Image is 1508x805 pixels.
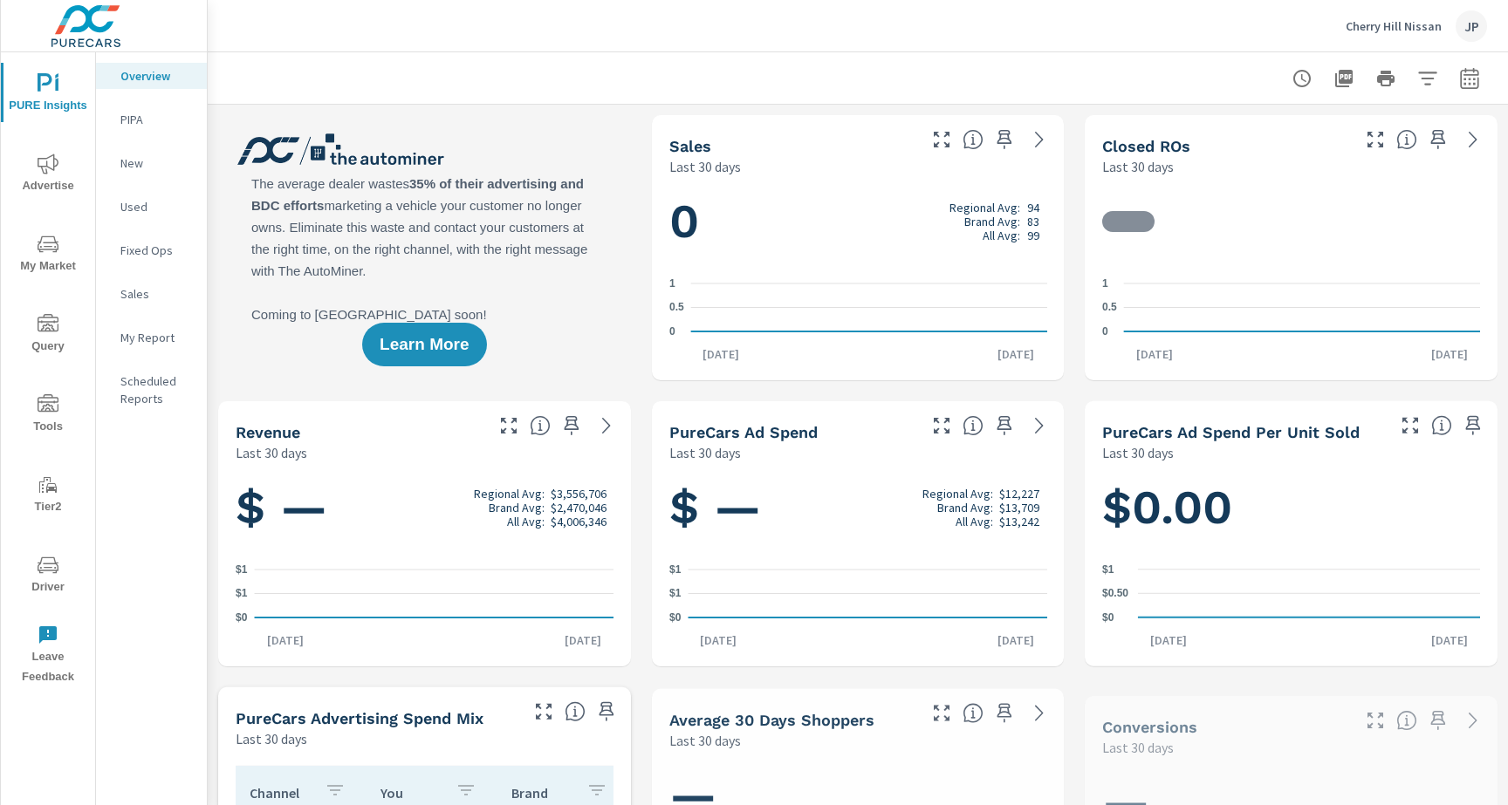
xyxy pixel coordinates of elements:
p: [DATE] [1124,345,1185,363]
button: Learn More [362,323,486,366]
p: Last 30 days [1102,737,1174,758]
button: Make Fullscreen [928,699,956,727]
h5: PureCars Advertising Spend Mix [236,709,483,727]
span: My Market [6,234,90,276]
h1: 0 [669,192,1047,251]
p: Last 30 days [1102,156,1174,177]
p: [DATE] [255,631,316,649]
button: Select Date Range [1452,61,1487,96]
span: The number of dealer-specified goals completed by a visitor. [Source: This data is provided by th... [1396,710,1417,731]
span: Save this to your personalized report [990,412,1018,440]
p: Last 30 days [236,442,307,463]
button: "Export Report to PDF" [1326,61,1361,96]
p: Scheduled Reports [120,372,193,407]
p: Regional Avg: [474,487,545,501]
p: [DATE] [1419,345,1480,363]
text: 0 [1102,325,1108,338]
span: Save this to your personalized report [593,698,620,726]
h5: PureCars Ad Spend [669,423,818,441]
a: See more details in report [593,412,620,440]
h5: Conversions [1102,718,1197,736]
p: All Avg: [507,515,545,529]
p: My Report [120,329,193,346]
text: $1 [669,588,682,600]
span: Save this to your personalized report [1424,706,1452,734]
p: All Avg: [983,229,1020,242]
span: Advertise [6,153,90,196]
p: Regional Avg: [949,201,1020,215]
a: See more details in report [1025,126,1053,153]
button: Apply Filters [1410,61,1445,96]
span: Save this to your personalized report [1424,126,1452,153]
div: Scheduled Reports [96,368,207,412]
text: 1 [669,277,675,290]
span: Tools [6,394,90,437]
p: $13,709 [999,501,1039,515]
text: 1 [1102,277,1108,290]
span: Save this to your personalized report [1459,412,1487,440]
text: 0.5 [1102,302,1117,314]
p: Sales [120,285,193,303]
h1: $ — [669,478,1047,537]
p: [DATE] [1419,631,1480,649]
span: Number of Repair Orders Closed by the selected dealership group over the selected time range. [So... [1396,129,1417,150]
p: 99 [1027,229,1039,242]
a: See more details in report [1025,699,1053,727]
p: All Avg: [956,515,993,529]
text: $0 [669,611,682,624]
text: $1 [669,563,682,576]
span: Save this to your personalized report [990,126,1018,153]
text: $0 [1102,611,1114,624]
h1: $0.00 [1102,477,1480,536]
button: Make Fullscreen [495,412,523,440]
text: 0.5 [669,302,684,314]
div: Used [96,194,207,220]
p: $12,227 [999,487,1039,501]
p: Brand [511,784,572,802]
a: See more details in report [1025,412,1053,440]
p: Brand Avg: [937,501,993,515]
h5: Sales [669,137,711,155]
p: [DATE] [690,345,751,363]
div: My Report [96,324,207,351]
h5: Revenue [236,423,300,441]
span: Driver [6,555,90,597]
span: Save this to your personalized report [558,412,586,440]
h5: PureCars Ad Spend Per Unit Sold [1102,423,1360,441]
span: Number of vehicles sold by the dealership over the selected date range. [Source: This data is sou... [963,129,984,150]
p: [DATE] [1138,631,1199,649]
p: You [380,784,442,802]
p: [DATE] [985,631,1046,649]
div: nav menu [1,52,95,694]
text: $1 [236,563,248,576]
button: Make Fullscreen [928,412,956,440]
p: 94 [1027,201,1039,215]
p: New [120,154,193,172]
div: JP [1456,10,1487,42]
p: $2,470,046 [551,501,607,515]
p: $13,242 [999,515,1039,529]
p: Last 30 days [1102,442,1174,463]
button: Make Fullscreen [1361,126,1389,153]
text: $1 [1102,563,1114,576]
p: Last 30 days [669,442,741,463]
div: New [96,150,207,176]
button: Make Fullscreen [530,698,558,726]
button: Print Report [1368,61,1403,96]
span: Learn More [380,337,469,352]
a: See more details in report [1459,706,1487,734]
p: PIPA [120,111,193,128]
p: Brand Avg: [489,501,545,515]
p: $4,006,346 [551,515,607,529]
p: Last 30 days [669,730,741,751]
span: PURE Insights [6,73,90,116]
h5: Average 30 Days Shoppers [669,711,874,729]
text: $0.50 [1102,587,1128,599]
span: Tier2 [6,474,90,517]
p: [DATE] [985,345,1046,363]
span: Save this to your personalized report [990,699,1018,727]
a: See more details in report [1459,126,1487,153]
text: $1 [236,588,248,600]
p: [DATE] [552,631,613,649]
span: This table looks at how you compare to the amount of budget you spend per channel as opposed to y... [565,701,586,722]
